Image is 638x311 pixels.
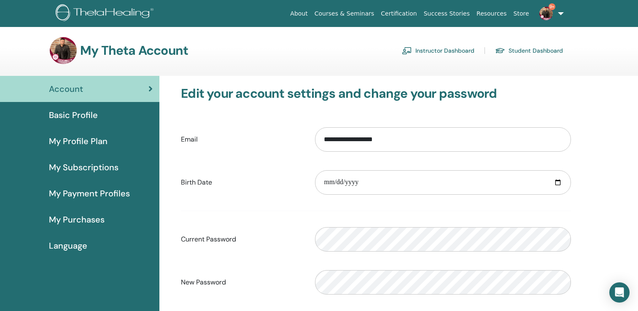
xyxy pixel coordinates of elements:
a: Success Stories [420,6,473,21]
img: chalkboard-teacher.svg [402,47,412,54]
h3: Edit your account settings and change your password [181,86,571,101]
span: My Payment Profiles [49,187,130,200]
a: Courses & Seminars [311,6,378,21]
img: logo.png [56,4,156,23]
label: New Password [175,274,309,290]
a: Certification [377,6,420,21]
a: Resources [473,6,510,21]
img: graduation-cap.svg [495,47,505,54]
label: Email [175,131,309,147]
span: Language [49,239,87,252]
a: About [287,6,311,21]
img: default.jpg [50,37,77,64]
a: Store [510,6,533,21]
span: My Subscriptions [49,161,118,174]
h3: My Theta Account [80,43,188,58]
span: My Profile Plan [49,135,108,147]
img: default.jpg [539,7,553,20]
span: Account [49,83,83,95]
label: Birth Date [175,174,309,190]
span: Basic Profile [49,109,98,121]
label: Current Password [175,231,309,247]
a: Instructor Dashboard [402,44,474,57]
span: My Purchases [49,213,105,226]
span: 9+ [549,3,555,10]
div: Open Intercom Messenger [609,282,630,303]
a: Student Dashboard [495,44,563,57]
